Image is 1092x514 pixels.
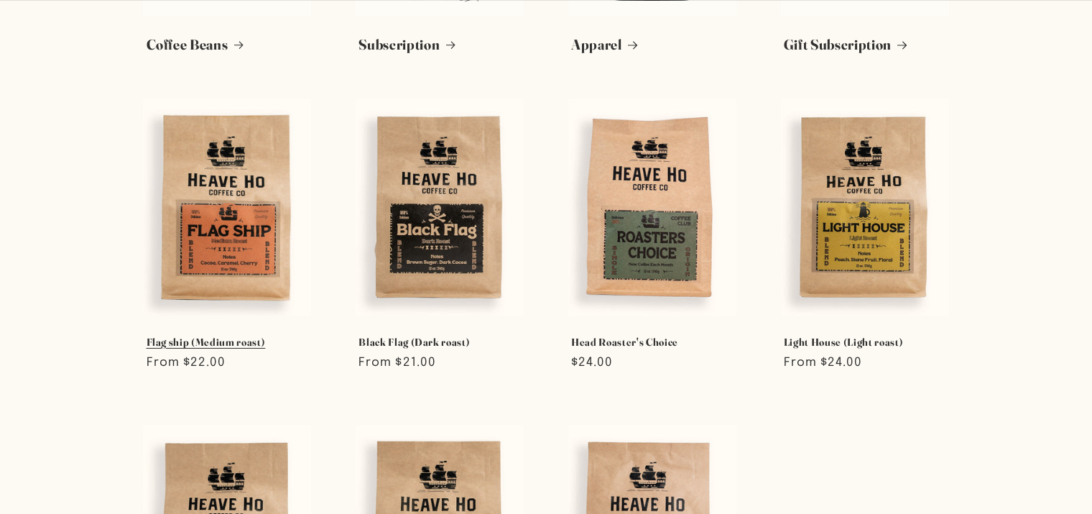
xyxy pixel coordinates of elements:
[784,336,946,349] a: Light House (Light roast)
[358,36,521,54] a: Subscription
[147,336,309,349] a: Flag ship (Medium roast)
[784,36,946,54] a: Gift Subscription
[571,336,734,349] a: Head Roaster's Choice
[571,36,734,54] a: Apparel
[147,36,309,54] a: Coffee Beans
[358,336,521,349] a: Black Flag (Dark roast)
